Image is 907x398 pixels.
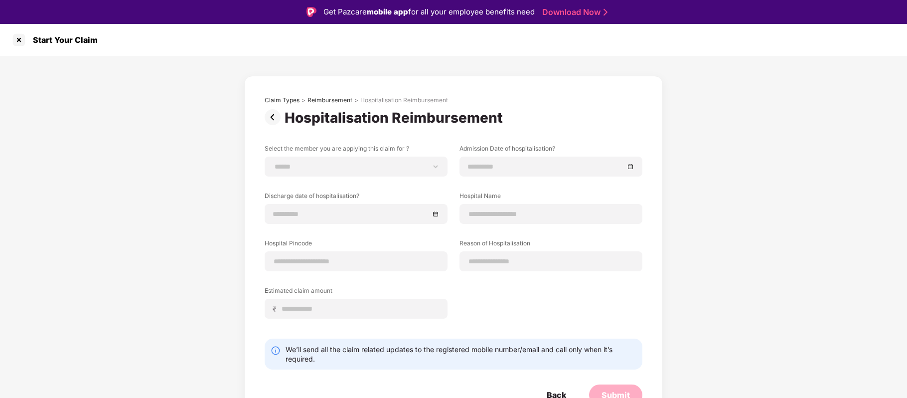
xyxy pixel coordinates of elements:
[302,96,305,104] div: >
[273,304,281,314] span: ₹
[323,6,535,18] div: Get Pazcare for all your employee benefits need
[542,7,605,17] a: Download Now
[285,109,507,126] div: Hospitalisation Reimbursement
[27,35,98,45] div: Start Your Claim
[265,192,448,204] label: Discharge date of hospitalisation?
[286,345,636,364] div: We’ll send all the claim related updates to the registered mobile number/email and call only when...
[265,144,448,157] label: Select the member you are applying this claim for ?
[271,346,281,356] img: svg+xml;base64,PHN2ZyBpZD0iSW5mby0yMHgyMCIgeG1sbnM9Imh0dHA6Ly93d3cudzMub3JnLzIwMDAvc3ZnIiB3aWR0aD...
[354,96,358,104] div: >
[265,286,448,299] label: Estimated claim amount
[604,7,607,17] img: Stroke
[306,7,316,17] img: Logo
[459,144,642,157] label: Admission Date of hospitalisation?
[265,109,285,125] img: svg+xml;base64,PHN2ZyBpZD0iUHJldi0zMngzMiIgeG1sbnM9Imh0dHA6Ly93d3cudzMub3JnLzIwMDAvc3ZnIiB3aWR0aD...
[360,96,448,104] div: Hospitalisation Reimbursement
[307,96,352,104] div: Reimbursement
[265,239,448,251] label: Hospital Pincode
[459,192,642,204] label: Hospital Name
[459,239,642,251] label: Reason of Hospitalisation
[265,96,300,104] div: Claim Types
[367,7,408,16] strong: mobile app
